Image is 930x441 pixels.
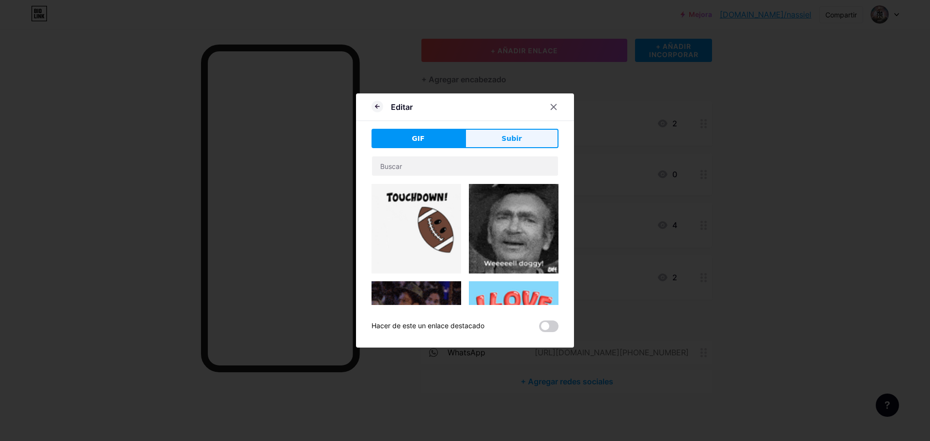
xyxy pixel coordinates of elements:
button: Subir [465,129,558,148]
img: Gihpy [372,281,461,332]
font: Editar [391,102,413,112]
font: Subir [502,135,522,142]
button: GIF [372,129,465,148]
font: Hacer de este un enlace destacado [372,321,484,330]
img: Gihpy [372,184,461,274]
font: GIF [412,135,424,142]
input: Buscar [372,156,558,176]
img: Gihpy [469,184,558,274]
img: Gihpy [469,281,558,371]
